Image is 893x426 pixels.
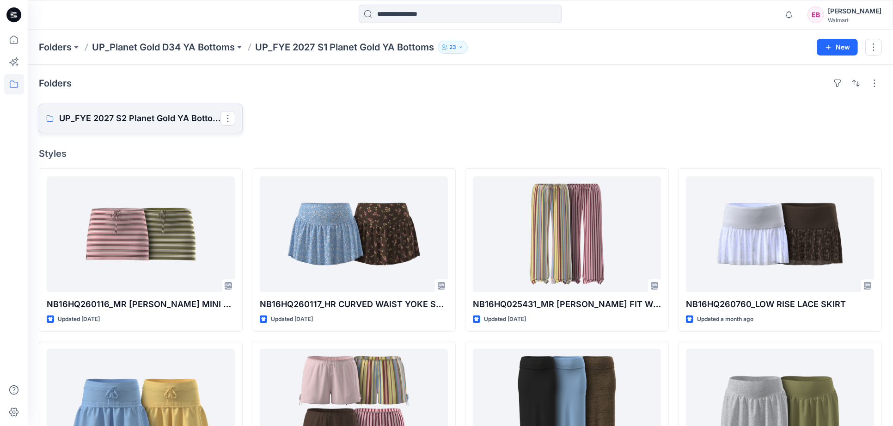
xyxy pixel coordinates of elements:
a: Folders [39,41,72,54]
h4: Styles [39,148,882,159]
div: [PERSON_NAME] [828,6,881,17]
a: NB16HQ260760_LOW RISE LACE SKIRT [686,176,874,292]
p: Updated [DATE] [58,315,100,324]
div: Walmart [828,17,881,24]
p: NB16HQ260116_MR [PERSON_NAME] MINI SKORT W SIDE SEAM NOTCH AND DRAWCORD [47,298,235,311]
p: Updated [DATE] [484,315,526,324]
button: 23 [438,41,468,54]
p: NB16HQ260117_HR CURVED WAIST YOKE SKIRT [260,298,448,311]
p: 23 [449,42,456,52]
a: UP_Planet Gold D34 YA Bottoms [92,41,235,54]
a: NB16HQ025431_MR REG FIT WIDE LEG PANT W DRAWCORD [473,176,661,292]
p: UP_FYE 2027 S1 Planet Gold YA Bottoms [255,41,434,54]
div: EB [807,6,824,23]
a: UP_FYE 2027 S2 Planet Gold YA Bottoms [39,104,243,133]
p: Updated a month ago [697,315,753,324]
p: NB16HQ025431_MR [PERSON_NAME] FIT WIDE LEG PANT W DRAWCORD [473,298,661,311]
h4: Folders [39,78,72,89]
p: UP_FYE 2027 S2 Planet Gold YA Bottoms [59,112,220,125]
p: NB16HQ260760_LOW RISE LACE SKIRT [686,298,874,311]
button: New [817,39,858,56]
p: Updated [DATE] [271,315,313,324]
a: NB16HQ260116_MR MICRO MINI SKORT W SIDE SEAM NOTCH AND DRAWCORD [47,176,235,292]
a: NB16HQ260117_HR CURVED WAIST YOKE SKIRT [260,176,448,292]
